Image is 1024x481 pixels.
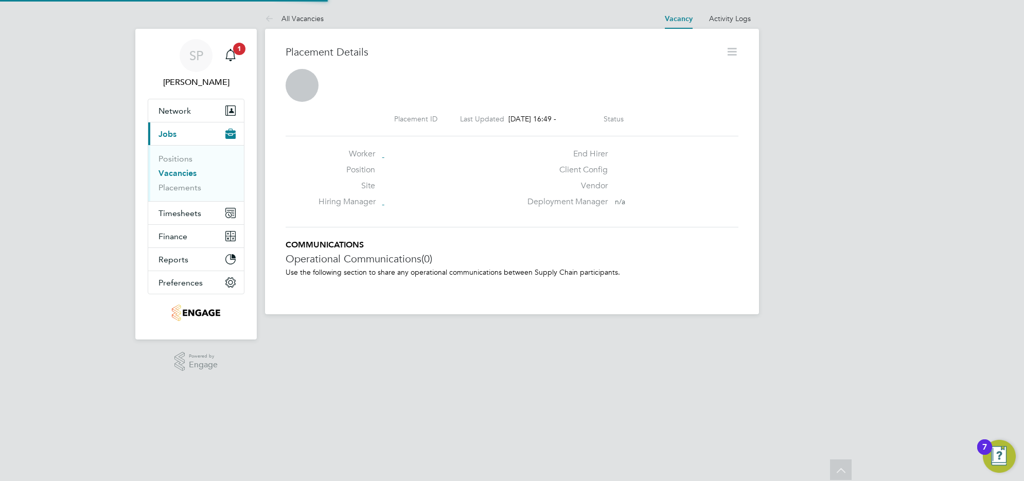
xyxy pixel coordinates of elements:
[394,114,437,123] label: Placement ID
[148,305,244,321] a: Go to home page
[158,129,176,139] span: Jobs
[982,447,987,460] div: 7
[158,183,201,192] a: Placements
[158,154,192,164] a: Positions
[421,252,432,265] span: (0)
[521,165,608,175] label: Client Config
[521,181,608,191] label: Vendor
[319,181,375,191] label: Site
[286,268,738,277] p: Use the following section to share any operational communications between Supply Chain participants.
[220,39,241,72] a: 1
[148,122,244,145] button: Jobs
[508,114,556,123] span: [DATE] 16:49 -
[148,225,244,247] button: Finance
[319,149,375,159] label: Worker
[158,168,197,178] a: Vacancies
[604,114,624,123] label: Status
[709,14,751,23] a: Activity Logs
[265,14,324,23] a: All Vacancies
[189,352,218,361] span: Powered by
[148,248,244,271] button: Reports
[148,76,244,88] span: Sophie Perry
[174,352,218,371] a: Powered byEngage
[286,240,738,251] h5: COMMUNICATIONS
[158,106,191,116] span: Network
[135,29,257,340] nav: Main navigation
[148,145,244,201] div: Jobs
[148,99,244,122] button: Network
[319,197,375,207] label: Hiring Manager
[983,440,1016,473] button: Open Resource Center, 7 new notifications
[158,208,201,218] span: Timesheets
[148,39,244,88] a: SP[PERSON_NAME]
[665,14,693,23] a: Vacancy
[319,165,375,175] label: Position
[286,252,738,265] h3: Operational Communications
[521,149,608,159] label: End Hirer
[148,202,244,224] button: Timesheets
[615,197,625,206] span: n/a
[158,278,203,288] span: Preferences
[148,271,244,294] button: Preferences
[158,255,188,264] span: Reports
[521,197,608,207] label: Deployment Manager
[172,305,220,321] img: jjfox-logo-retina.png
[189,49,203,62] span: SP
[189,361,218,369] span: Engage
[286,45,718,59] h3: Placement Details
[233,43,245,55] span: 1
[460,114,504,123] label: Last Updated
[158,231,187,241] span: Finance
